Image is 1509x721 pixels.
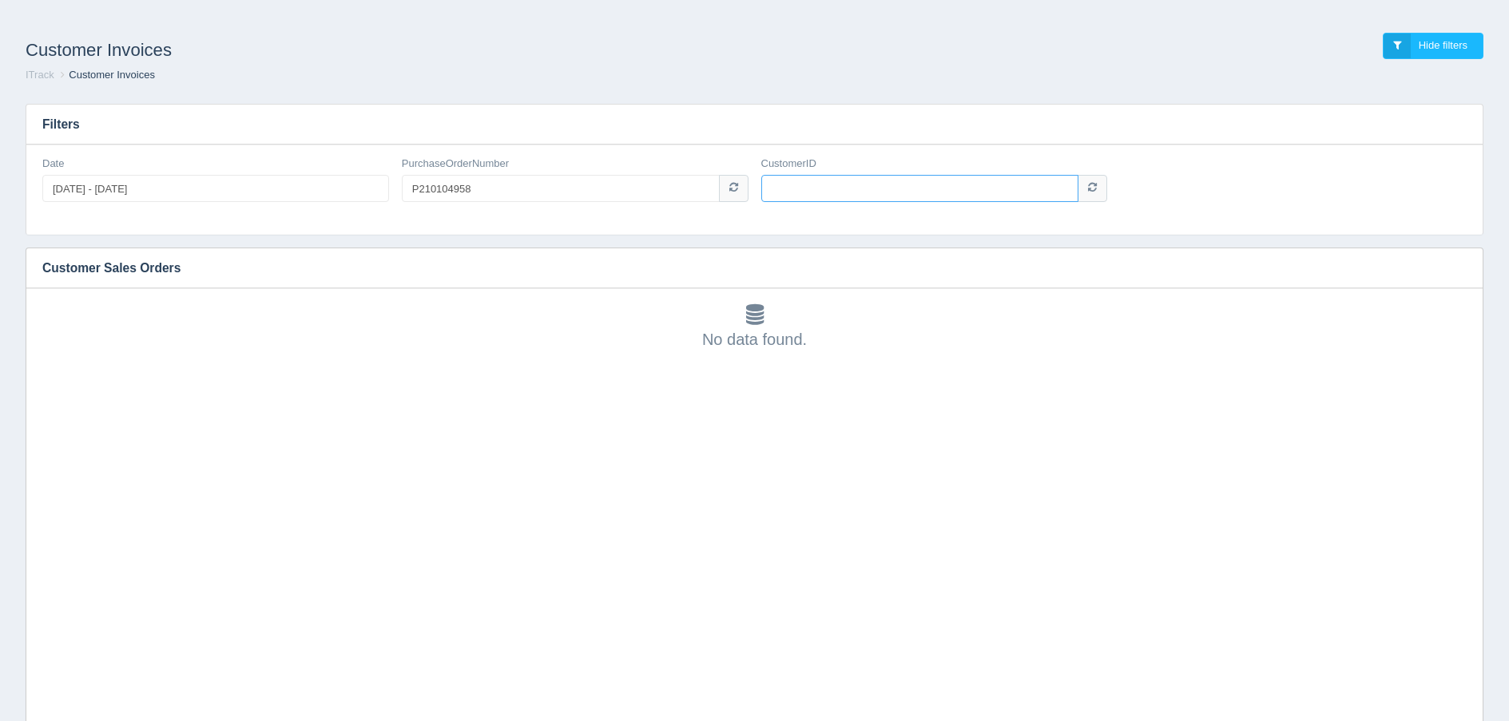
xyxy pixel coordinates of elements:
[26,248,1459,288] h3: Customer Sales Orders
[57,68,155,83] li: Customer Invoices
[1419,39,1467,51] span: Hide filters
[402,156,509,172] label: PurchaseOrderNumber
[1383,33,1483,59] a: Hide filters
[42,304,1467,351] div: No data found.
[26,69,54,81] a: ITrack
[26,33,755,68] h1: Customer Invoices
[42,156,64,172] label: Date
[26,105,1483,145] h3: Filters
[761,156,816,172] label: CustomerID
